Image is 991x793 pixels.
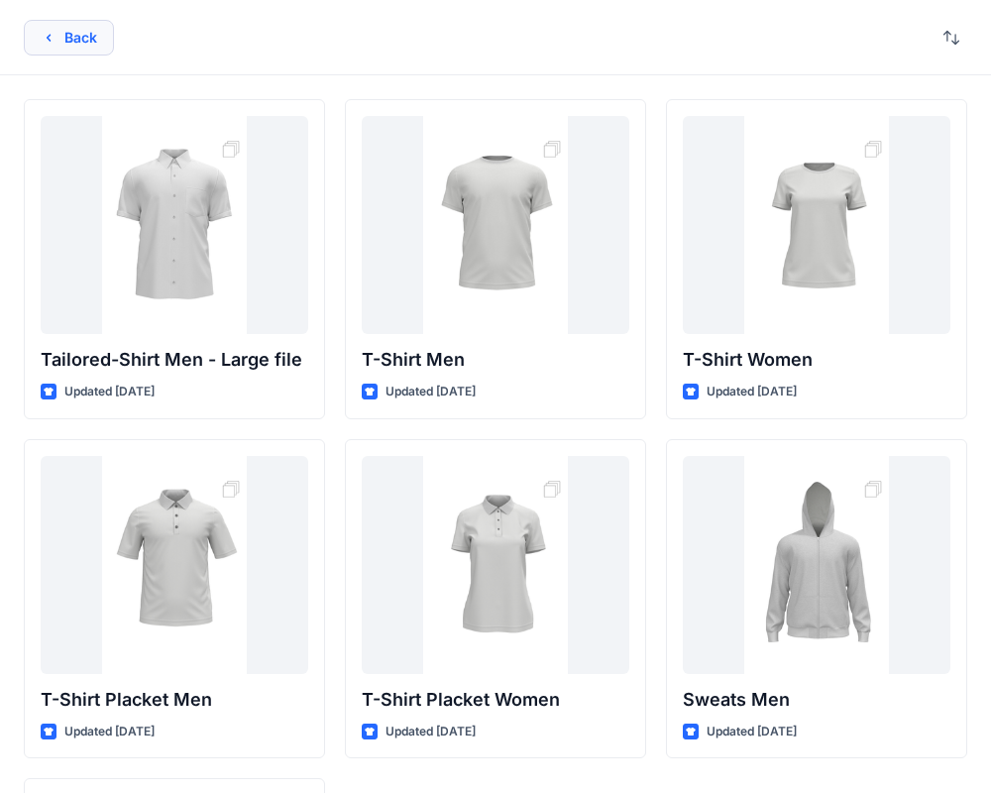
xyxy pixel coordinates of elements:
[385,382,476,402] p: Updated [DATE]
[41,346,308,374] p: Tailored-Shirt Men - Large file
[683,456,950,674] a: Sweats Men
[64,382,155,402] p: Updated [DATE]
[362,456,629,674] a: T-Shirt Placket Women
[707,382,797,402] p: Updated [DATE]
[41,686,308,714] p: T-Shirt Placket Men
[683,346,950,374] p: T-Shirt Women
[683,686,950,714] p: Sweats Men
[41,116,308,334] a: Tailored-Shirt Men - Large file
[41,456,308,674] a: T-Shirt Placket Men
[24,20,114,56] button: Back
[362,346,629,374] p: T-Shirt Men
[707,722,797,742] p: Updated [DATE]
[385,722,476,742] p: Updated [DATE]
[683,116,950,334] a: T-Shirt Women
[362,116,629,334] a: T-Shirt Men
[64,722,155,742] p: Updated [DATE]
[362,686,629,714] p: T-Shirt Placket Women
